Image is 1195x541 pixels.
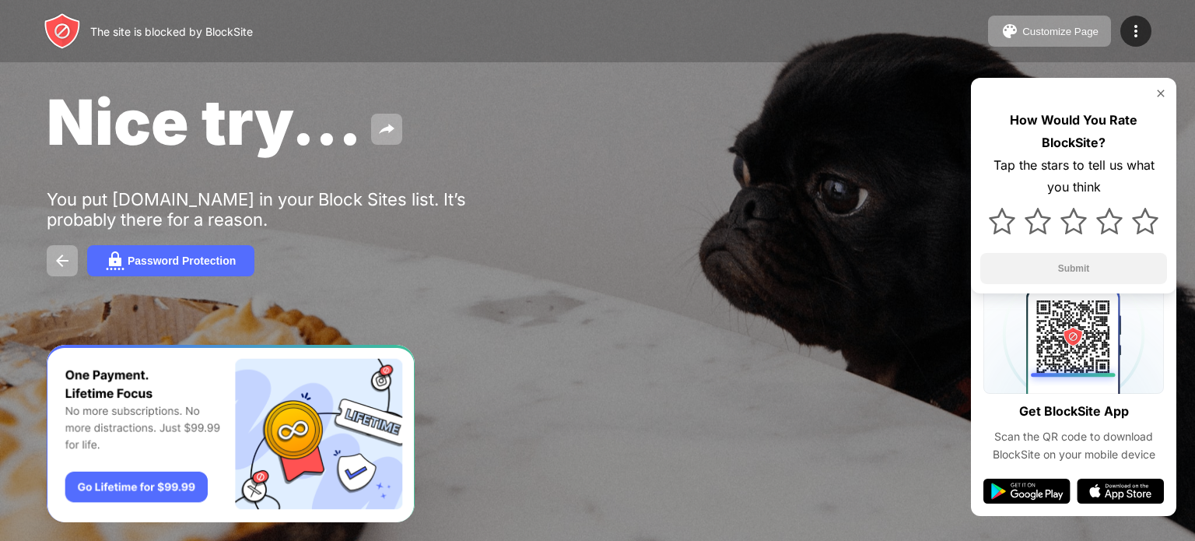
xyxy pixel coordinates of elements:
[1127,22,1145,40] img: menu-icon.svg
[1155,87,1167,100] img: rate-us-close.svg
[87,245,254,276] button: Password Protection
[1001,22,1019,40] img: pallet.svg
[988,16,1111,47] button: Customize Page
[106,251,124,270] img: password.svg
[1132,208,1158,234] img: star.svg
[1096,208,1123,234] img: star.svg
[980,109,1167,154] div: How Would You Rate BlockSite?
[983,428,1164,463] div: Scan the QR code to download BlockSite on your mobile device
[1019,400,1129,423] div: Get BlockSite App
[53,251,72,270] img: back.svg
[1077,479,1164,504] img: app-store.svg
[47,84,362,160] span: Nice try...
[47,345,415,523] iframe: Banner
[47,189,527,230] div: You put [DOMAIN_NAME] in your Block Sites list. It’s probably there for a reason.
[128,255,236,267] div: Password Protection
[980,154,1167,199] div: Tap the stars to tell us what you think
[1060,208,1087,234] img: star.svg
[989,208,1015,234] img: star.svg
[983,479,1071,504] img: google-play.svg
[377,120,396,139] img: share.svg
[90,25,253,38] div: The site is blocked by BlockSite
[980,253,1167,284] button: Submit
[1025,208,1051,234] img: star.svg
[44,12,81,50] img: header-logo.svg
[1022,26,1099,37] div: Customize Page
